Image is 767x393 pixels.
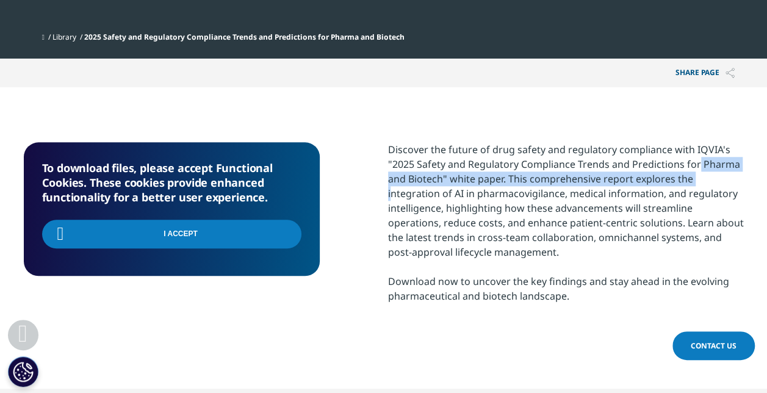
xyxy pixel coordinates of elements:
[672,331,755,360] a: Contact Us
[84,32,405,42] span: 2025 Safety and Regulatory Compliance Trends and Predictions for Pharma and Biotech
[666,59,744,87] p: Share PAGE
[8,356,38,387] button: Cookies Settings
[42,220,301,248] input: I Accept
[726,68,735,78] img: Share PAGE
[388,142,744,303] div: Discover the future of drug safety and regulatory compliance with IQVIA's "2025 Safety and Regula...
[691,341,736,351] span: Contact Us
[42,160,301,204] h5: To download files, please accept Functional Cookies. These cookies provide enhanced functionality...
[666,59,744,87] button: Share PAGEShare PAGE
[52,32,76,42] a: Library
